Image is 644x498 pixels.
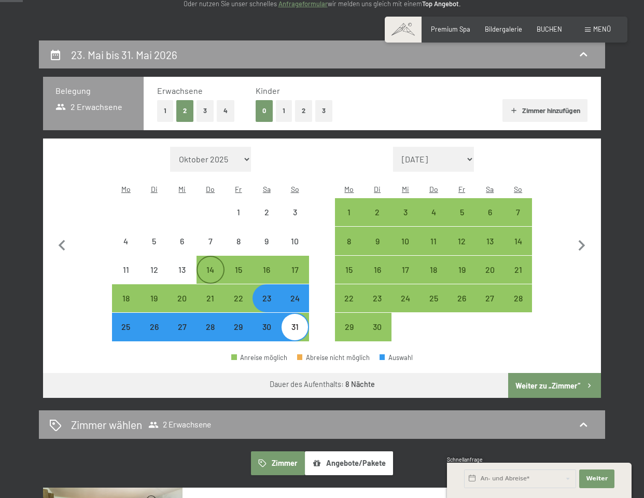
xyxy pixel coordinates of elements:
[579,469,614,488] button: Weiter
[363,284,391,312] div: Anreise möglich
[253,256,281,284] div: Sat May 16 2026
[198,294,223,320] div: 21
[447,284,475,312] div: Fri Jun 26 2026
[336,237,362,263] div: 8
[113,323,139,349] div: 25
[504,227,532,255] div: Anreise möglich
[251,451,305,475] button: Zimmer
[419,198,447,226] div: Thu Jun 04 2026
[226,266,251,292] div: 15
[447,198,475,226] div: Anreise möglich
[282,266,307,292] div: 17
[55,85,131,96] h3: Belegung
[226,294,251,320] div: 22
[315,100,332,121] button: 3
[391,284,419,312] div: Anreise möglich
[363,198,391,226] div: Tue Jun 02 2026
[504,198,532,226] div: Sun Jun 07 2026
[593,25,611,33] span: Menü
[504,198,532,226] div: Anreise möglich
[253,284,281,312] div: Anreise möglich
[168,313,196,341] div: Wed May 27 2026
[168,313,196,341] div: Anreise möglich
[447,227,475,255] div: Fri Jun 12 2026
[225,284,253,312] div: Anreise möglich
[335,198,363,226] div: Anreise möglich
[429,185,438,193] abbr: Donnerstag
[281,313,309,341] div: Sun May 31 2026
[335,227,363,255] div: Anreise möglich
[305,451,393,475] button: Angebote/Pakete
[419,256,447,284] div: Thu Jun 18 2026
[335,313,363,341] div: Mon Jun 29 2026
[447,284,475,312] div: Anreise möglich
[168,284,196,312] div: Anreise möglich
[476,227,504,255] div: Anreise möglich
[71,417,142,432] h2: Zimmer wählen
[502,99,587,122] button: Zimmer hinzufügen
[206,185,215,193] abbr: Donnerstag
[365,237,390,263] div: 9
[393,208,418,234] div: 3
[391,198,419,226] div: Anreise möglich
[363,227,391,255] div: Tue Jun 09 2026
[477,208,503,234] div: 6
[505,266,531,292] div: 21
[504,284,532,312] div: Anreise möglich
[447,198,475,226] div: Fri Jun 05 2026
[225,313,253,341] div: Fri May 29 2026
[419,284,447,312] div: Thu Jun 25 2026
[178,185,186,193] abbr: Mittwoch
[140,313,168,341] div: Tue May 26 2026
[282,237,307,263] div: 10
[485,25,522,33] span: Bildergalerie
[253,313,281,341] div: Sat May 30 2026
[295,100,312,121] button: 2
[393,294,418,320] div: 24
[447,256,475,284] div: Fri Jun 19 2026
[335,284,363,312] div: Mon Jun 22 2026
[504,256,532,284] div: Sun Jun 21 2026
[140,313,168,341] div: Anreise möglich
[505,237,531,263] div: 14
[141,266,167,292] div: 12
[281,198,309,226] div: Sun May 03 2026
[431,25,470,33] a: Premium Spa
[225,313,253,341] div: Anreise möglich
[256,86,280,95] span: Kinder
[112,227,140,255] div: Anreise nicht möglich
[225,227,253,255] div: Fri May 08 2026
[198,323,223,349] div: 28
[254,237,279,263] div: 9
[197,284,225,312] div: Anreise möglich
[113,266,139,292] div: 11
[476,284,504,312] div: Sat Jun 27 2026
[226,237,251,263] div: 8
[225,256,253,284] div: Fri May 15 2026
[297,354,370,361] div: Abreise nicht möglich
[281,284,309,312] div: Anreise möglich
[225,256,253,284] div: Anreise möglich
[571,147,593,342] button: Nächster Monat
[335,198,363,226] div: Mon Jun 01 2026
[169,266,195,292] div: 13
[270,379,375,390] div: Dauer des Aufenthalts:
[449,237,474,263] div: 12
[197,227,225,255] div: Anreise nicht möglich
[281,313,309,341] div: Anreise möglich
[148,420,211,430] span: 2 Erwachsene
[281,227,309,255] div: Anreise nicht möglich
[449,208,474,234] div: 5
[254,208,279,234] div: 2
[391,256,419,284] div: Wed Jun 17 2026
[449,266,474,292] div: 19
[335,227,363,255] div: Mon Jun 08 2026
[335,256,363,284] div: Mon Jun 15 2026
[121,185,131,193] abbr: Montag
[71,48,177,61] h2: 23. Mai bis 31. Mai 2026
[198,266,223,292] div: 14
[140,284,168,312] div: Tue May 19 2026
[363,313,391,341] div: Anreise möglich
[197,256,225,284] div: Thu May 14 2026
[217,100,234,121] button: 4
